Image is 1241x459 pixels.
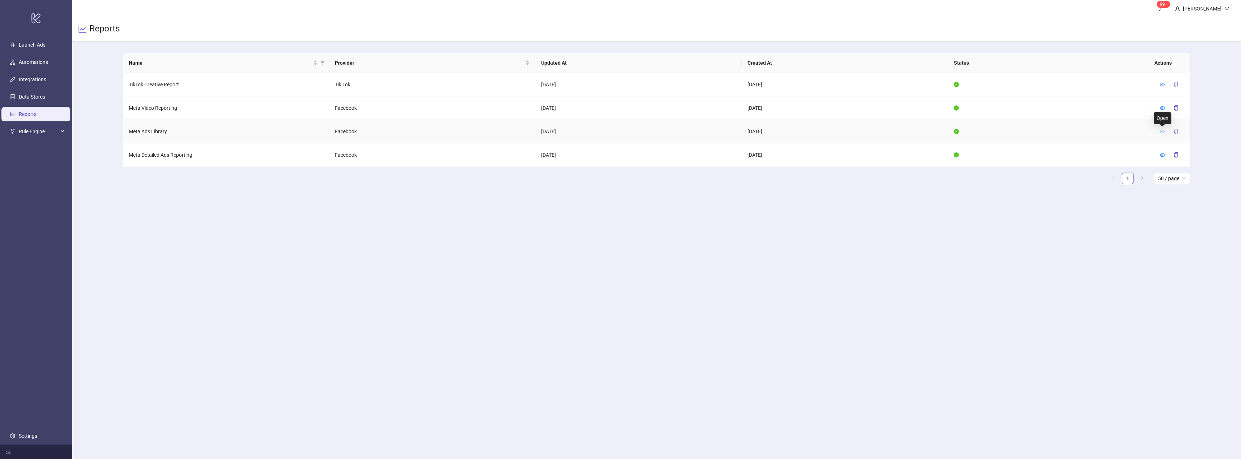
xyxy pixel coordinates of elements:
[1154,173,1190,184] div: Page Size
[742,96,948,120] td: [DATE]
[948,53,1154,73] th: Status
[1136,173,1148,184] li: Next Page
[1160,129,1165,134] a: eye
[1160,152,1165,157] span: eye
[123,143,329,167] td: Meta Detailed Ads Reporting
[19,42,45,48] a: Launch Ads
[329,53,535,73] th: Provider
[1224,6,1229,11] span: down
[1108,173,1119,184] li: Previous Page
[329,143,535,167] td: Facebook
[89,23,120,35] h3: Reports
[129,59,312,67] span: Name
[535,96,742,120] td: [DATE]
[6,449,11,454] span: menu-fold
[1175,6,1180,11] span: user
[1108,173,1119,184] button: left
[19,433,37,439] a: Settings
[1160,82,1165,87] a: eye
[954,152,959,157] span: check-circle
[535,73,742,96] td: [DATE]
[1160,129,1165,134] span: eye
[1160,105,1165,111] a: eye
[1158,173,1186,184] span: 50 / page
[1174,129,1179,134] span: copy
[329,120,535,143] td: Facebook
[319,57,326,68] span: filter
[1160,105,1165,111] span: eye
[1157,1,1170,8] sup: 660
[1168,149,1184,161] button: copy
[1168,79,1184,90] button: copy
[123,53,329,73] th: Name
[1122,173,1133,184] li: 1
[1149,53,1185,73] th: Actions
[1160,152,1165,158] a: eye
[742,143,948,167] td: [DATE]
[1168,126,1184,137] button: copy
[535,143,742,167] td: [DATE]
[78,25,87,34] span: line-chart
[954,105,959,111] span: check-circle
[329,96,535,120] td: Facebook
[1122,173,1133,184] a: 1
[1140,176,1144,180] span: right
[1154,112,1171,124] div: Open
[1174,82,1179,87] span: copy
[19,94,45,100] a: Data Stores
[1174,152,1179,157] span: copy
[742,53,948,73] th: Created At
[742,73,948,96] td: [DATE]
[19,77,46,82] a: Integrations
[123,120,329,143] td: Meta Ads Library
[320,61,325,65] span: filter
[19,111,36,117] a: Reports
[1111,176,1115,180] span: left
[742,120,948,143] td: [DATE]
[535,120,742,143] td: [DATE]
[335,59,524,67] span: Provider
[535,53,742,73] th: Updated At
[1136,173,1148,184] button: right
[329,73,535,96] td: Tik Tok
[954,129,959,134] span: check-circle
[10,129,15,134] span: fork
[19,124,58,139] span: Rule Engine
[1157,6,1162,11] span: bell
[1168,102,1184,114] button: copy
[954,82,959,87] span: check-circle
[1174,105,1179,111] span: copy
[123,96,329,120] td: Meta Video Reporting
[123,73,329,96] td: TikTok Creative Report
[1180,5,1224,13] div: [PERSON_NAME]
[19,59,48,65] a: Automations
